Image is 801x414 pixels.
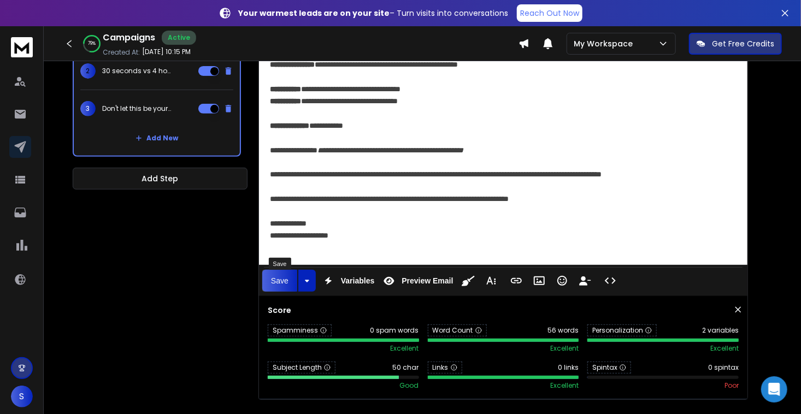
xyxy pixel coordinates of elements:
span: Subject Length [268,362,335,374]
h1: Campaigns [103,31,155,44]
span: excellent [550,344,579,353]
p: 30 seconds vs 4 hours for contract comparison [102,67,172,75]
p: [DATE] 10:15 PM [142,48,191,56]
button: Get Free Credits [689,33,782,55]
span: good [400,381,419,390]
p: Don't let this be your "missed opportunity" moment [102,104,172,113]
span: Spamminess [268,324,332,336]
p: Created At: [103,48,140,57]
span: 56 words [547,326,579,335]
img: logo [11,37,33,57]
a: Reach Out Now [517,4,582,22]
p: Reach Out Now [520,8,579,19]
strong: Your warmest leads are on your site [238,8,390,19]
span: 0 spintax [708,363,739,372]
span: 0 links [558,363,579,372]
span: Word Count [428,324,487,336]
button: Insert Link (Ctrl+K) [506,270,527,292]
p: Get Free Credits [712,38,774,49]
span: 2 variables [702,326,739,335]
div: Save [269,258,291,270]
span: 0 spam words [370,326,419,335]
button: Variables [318,270,377,292]
span: Variables [339,276,377,286]
p: – Turn visits into conversations [238,8,508,19]
span: excellent [710,344,739,353]
span: Spintax [587,362,631,374]
div: Active [162,31,196,45]
button: Add Step [73,168,248,190]
span: Links [428,362,462,374]
span: Personalization [587,324,657,336]
button: S [11,386,33,407]
span: excellent [391,344,419,353]
button: More Text [481,270,502,292]
span: 50 char [393,363,419,372]
span: poor [725,381,739,390]
span: 2 [80,63,96,79]
span: Preview Email [399,276,455,286]
span: excellent [550,381,579,390]
button: Preview Email [379,270,455,292]
div: Open Intercom Messenger [761,376,787,403]
button: Insert Image (Ctrl+P) [529,270,550,292]
button: Save [262,270,297,292]
span: 3 [80,101,96,116]
p: 79 % [88,40,96,47]
h3: Score [268,305,739,316]
p: My Workspace [574,38,637,49]
button: Add New [127,127,187,149]
button: Emoticons [552,270,573,292]
button: Clean HTML [458,270,479,292]
button: Insert Unsubscribe Link [575,270,596,292]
